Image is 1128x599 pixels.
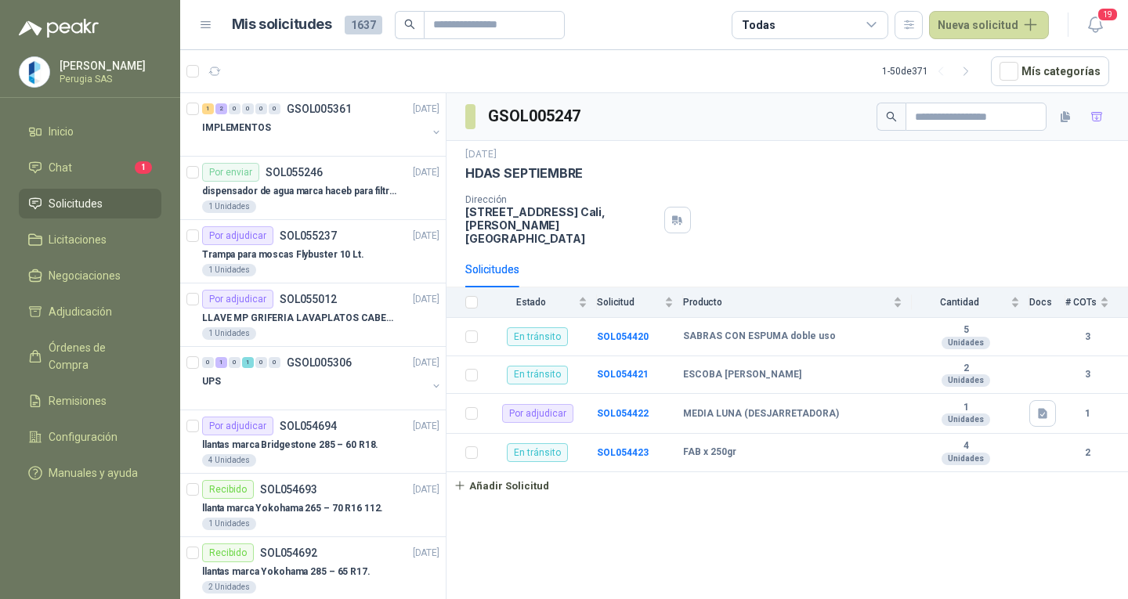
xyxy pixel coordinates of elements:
[202,454,256,467] div: 4 Unidades
[19,261,161,290] a: Negociaciones
[202,226,273,245] div: Por adjudicar
[1065,446,1109,460] b: 2
[202,357,214,368] div: 0
[413,355,439,370] p: [DATE]
[202,200,256,213] div: 1 Unidades
[266,167,323,178] p: SOL055246
[202,565,371,579] p: llantas marca Yokohama 285 – 65 R17.
[19,153,161,182] a: Chat1
[202,121,271,135] p: IMPLEMENTOS
[683,369,801,381] b: ESCOBA [PERSON_NAME]
[1065,406,1109,421] b: 1
[742,16,775,34] div: Todas
[229,103,240,114] div: 0
[202,581,256,594] div: 2 Unidades
[60,60,157,71] p: [PERSON_NAME]
[202,163,259,182] div: Por enviar
[280,294,337,305] p: SOL055012
[683,446,736,459] b: FAB x 250gr
[507,366,568,384] div: En tránsito
[597,447,649,458] a: SOL054423
[912,440,1020,453] b: 4
[202,501,383,516] p: llanta marca Yokohama 265 – 70 R16 112.
[20,57,49,87] img: Company Logo
[202,290,273,309] div: Por adjudicar
[260,547,317,558] p: SOL054692
[1065,367,1109,382] b: 3
[683,287,912,318] th: Producto
[912,324,1020,337] b: 5
[487,297,575,308] span: Estado
[1029,287,1065,318] th: Docs
[942,413,990,426] div: Unidades
[507,327,568,346] div: En tránsito
[942,374,990,387] div: Unidades
[465,205,658,245] p: [STREET_ADDRESS] Cali , [PERSON_NAME][GEOGRAPHIC_DATA]
[1065,297,1097,308] span: # COTs
[202,438,378,453] p: llantas marca Bridgestone 285 – 60 R18.
[269,103,280,114] div: 0
[287,357,352,368] p: GSOL005306
[683,330,836,343] b: SABRAS CON ESPUMA doble uso
[215,357,227,368] div: 1
[488,104,583,128] h3: GSOL005247
[135,161,152,174] span: 1
[19,19,99,38] img: Logo peakr
[507,443,568,462] div: En tránsito
[487,287,597,318] th: Estado
[49,303,112,320] span: Adjudicación
[912,363,1020,375] b: 2
[942,453,990,465] div: Unidades
[991,56,1109,86] button: Mís categorías
[502,404,573,423] div: Por adjudicar
[229,357,240,368] div: 0
[202,543,254,562] div: Recibido
[49,267,121,284] span: Negociaciones
[49,231,107,248] span: Licitaciones
[465,194,658,205] p: Dirección
[255,103,267,114] div: 0
[413,165,439,180] p: [DATE]
[597,297,661,308] span: Solicitud
[446,472,1128,499] a: Añadir Solicitud
[413,102,439,117] p: [DATE]
[202,184,397,199] p: dispensador de agua marca haceb para filtros Nikkei
[345,16,382,34] span: 1637
[942,337,990,349] div: Unidades
[929,11,1049,39] button: Nueva solicitud
[202,353,443,403] a: 0 1 0 1 0 0 GSOL005306[DATE] UPS
[49,195,103,212] span: Solicitudes
[202,264,256,276] div: 1 Unidades
[597,369,649,380] a: SOL054421
[19,458,161,488] a: Manuales y ayuda
[19,386,161,416] a: Remisiones
[202,247,364,262] p: Trampa para moscas Flybuster 10 Lt.
[1065,287,1128,318] th: # COTs
[287,103,352,114] p: GSOL005361
[202,311,397,326] p: LLAVE MP GRIFERIA LAVAPLATOS CABEZA EXTRAIBLE
[49,339,146,373] span: Órdenes de Compra
[465,147,497,162] p: [DATE]
[280,230,337,241] p: SOL055237
[242,103,254,114] div: 0
[597,408,649,419] a: SOL054422
[886,111,897,122] span: search
[180,283,446,347] a: Por adjudicarSOL055012[DATE] LLAVE MP GRIFERIA LAVAPLATOS CABEZA EXTRAIBLE1 Unidades
[19,297,161,327] a: Adjudicación
[202,99,443,150] a: 1 2 0 0 0 0 GSOL005361[DATE] IMPLEMENTOS
[202,480,254,499] div: Recibido
[413,292,439,307] p: [DATE]
[180,410,446,474] a: Por adjudicarSOL054694[DATE] llantas marca Bridgestone 285 – 60 R18.4 Unidades
[255,357,267,368] div: 0
[19,189,161,218] a: Solicitudes
[19,225,161,254] a: Licitaciones
[242,357,254,368] div: 1
[19,333,161,380] a: Órdenes de Compra
[202,103,214,114] div: 1
[202,374,221,389] p: UPS
[882,59,978,84] div: 1 - 50 de 371
[413,482,439,497] p: [DATE]
[413,419,439,434] p: [DATE]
